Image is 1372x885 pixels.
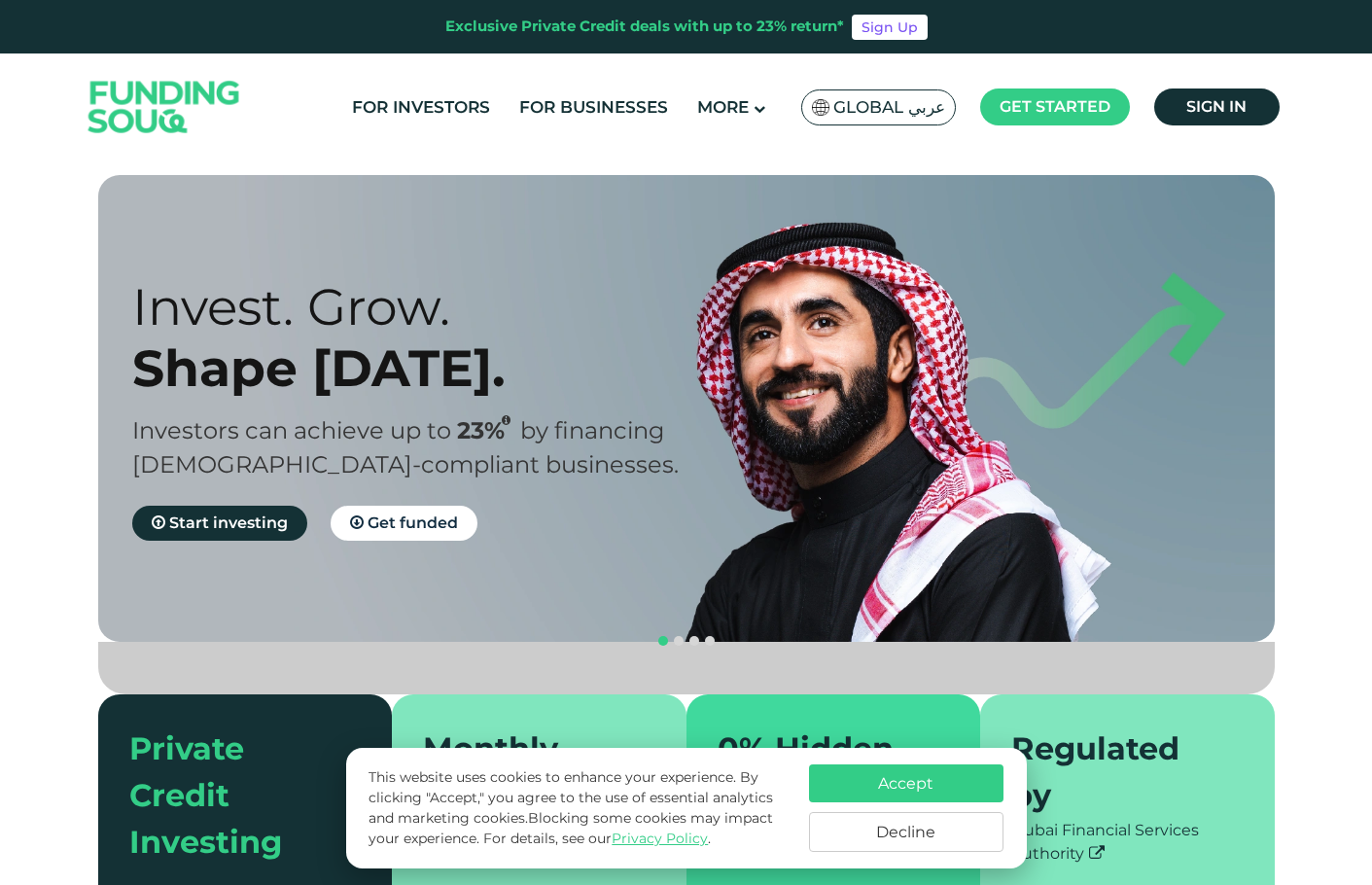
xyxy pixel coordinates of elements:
[423,726,632,819] div: Monthly repayments
[483,830,711,847] span: For details, see our .
[502,415,510,426] i: 23% IRR (expected) ~ 15% Net yield (expected)
[445,16,844,38] div: Exclusive Private Credit deals with up to 23% return*
[369,767,789,849] p: This website uses cookies to enhance your experience. By clicking "Accept," you agree to the use ...
[132,506,307,541] a: Start investing
[132,416,451,444] span: Investors can achieve up to
[1000,97,1110,116] span: Get started
[655,633,671,649] button: navigation
[852,15,928,40] a: Sign Up
[169,513,288,532] span: Start investing
[1154,88,1280,125] a: Sign in
[457,416,520,444] span: 23%
[347,91,495,124] a: For Investors
[686,633,702,649] button: navigation
[331,506,477,541] a: Get funded
[69,58,260,157] img: Logo
[368,513,458,532] span: Get funded
[697,97,749,117] span: More
[129,726,338,866] div: Private Credit Investing
[809,812,1003,852] button: Decline
[718,726,927,819] div: 0% Hidden Fees
[612,830,708,847] a: Privacy Policy
[1186,97,1247,116] span: Sign in
[812,99,829,116] img: SA Flag
[833,96,945,119] span: Global عربي
[809,764,1003,802] button: Accept
[132,276,721,337] div: Invest. Grow.
[1011,726,1220,819] div: Regulated by
[369,809,773,847] span: Blocking some cookies may impact your experience.
[1011,819,1244,866] div: Dubai Financial Services Authority
[514,91,673,124] a: For Businesses
[702,633,718,649] button: navigation
[132,337,721,399] div: Shape [DATE].
[671,633,686,649] button: navigation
